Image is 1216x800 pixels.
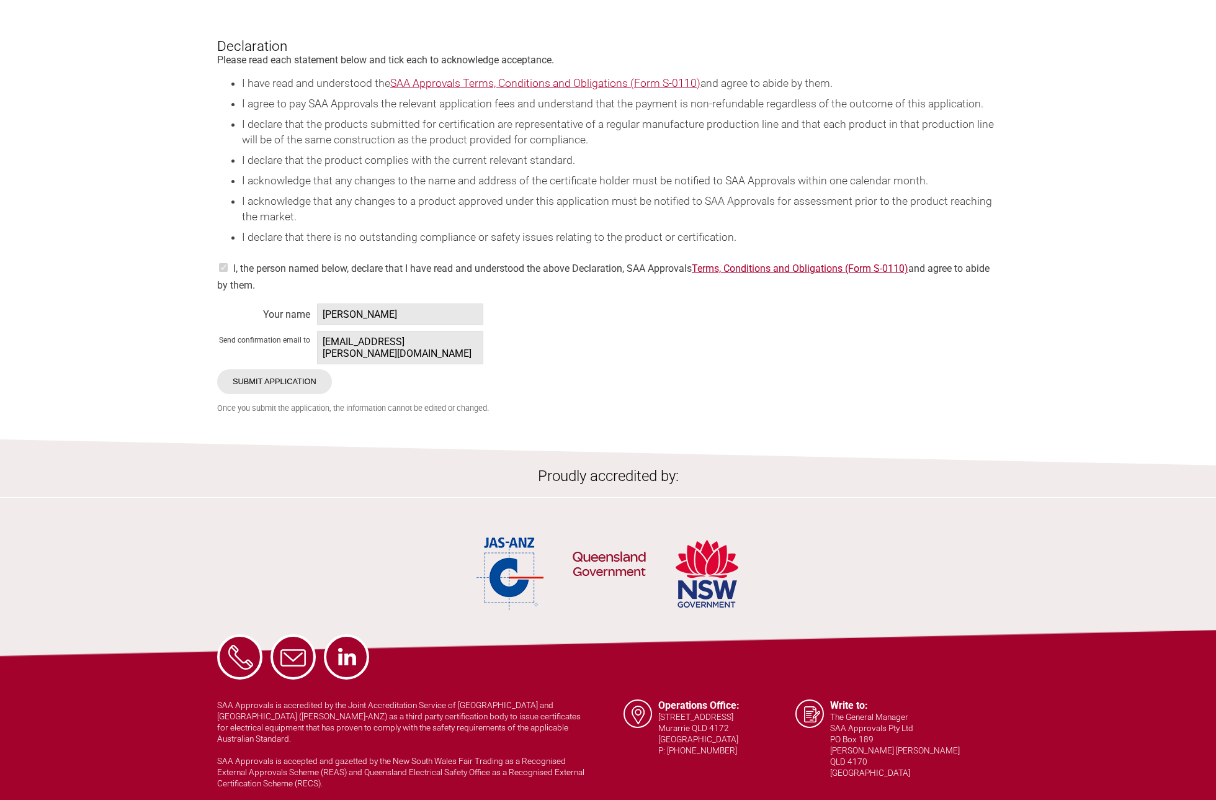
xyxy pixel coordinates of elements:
[217,305,310,318] div: Your name
[217,369,332,394] input: Submit Application
[692,263,908,274] a: Terms, Conditions and Obligations (Form S-0110)
[674,535,740,613] img: NSW Government
[476,535,545,613] img: JAS-ANZ
[830,711,967,778] p: The General Manager SAA Approvals Pty Ltd PO Box 189 [PERSON_NAME] [PERSON_NAME] QLD 4170 [GEOGRA...
[324,634,369,680] a: LinkedIn - SAA Approvals
[217,634,262,680] a: Phone
[242,230,999,245] li: I declare that there is no outstanding compliance or safety issues relating to the product or cer...
[572,519,646,613] img: QLD Government
[317,303,483,325] span: [PERSON_NAME]
[270,634,316,680] a: Email
[217,17,999,55] h3: Declaration
[217,263,230,272] input: on
[830,699,967,711] h5: Write to:
[242,96,999,112] li: I agree to pay SAA Approvals the relevant application fees and understand that the payment is non...
[242,117,999,148] li: I declare that the products submitted for certification are representative of a regular manufactu...
[242,76,999,91] li: I have read and understood the and agree to abide by them.
[317,331,483,364] span: [EMAIL_ADDRESS][PERSON_NAME][DOMAIN_NAME]
[217,755,584,789] p: SAA Approvals is accepted and gazetted by the New South Wales Fair Trading as a Recognised Extern...
[242,173,999,189] li: I acknowledge that any changes to the name and address of the certificate holder must be notified...
[217,255,999,291] div: I, the person named below, declare that I have read and understood the above Declaration, SAA App...
[217,403,999,413] small: Once you submit the application, the information cannot be edited or changed.
[658,699,795,711] h5: Operations Office:
[242,194,999,225] li: I acknowledge that any changes to a product approved under this application must be notified to S...
[217,699,584,744] p: SAA Approvals is accredited by the Joint Accreditation Service of [GEOGRAPHIC_DATA] and [GEOGRAPH...
[217,333,310,345] div: Send confirmation email to
[390,77,700,89] a: SAA Approvals Terms, Conditions and Obligations (Form S-0110)
[242,153,999,168] li: I declare that the product complies with the current relevant standard.
[658,711,795,756] p: [STREET_ADDRESS] Murarrie QLD 4172 [GEOGRAPHIC_DATA] P: [PHONE_NUMBER]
